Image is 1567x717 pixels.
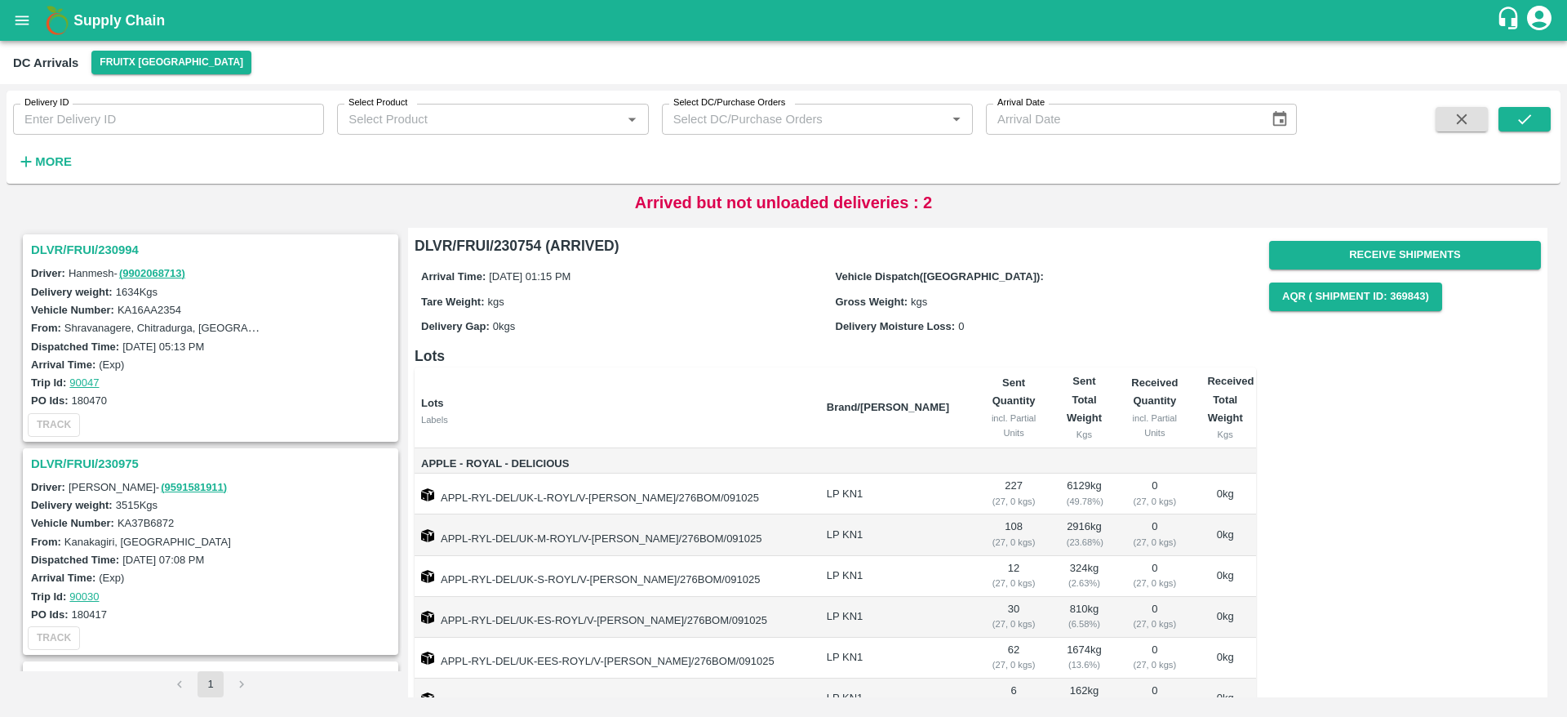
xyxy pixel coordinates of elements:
[667,109,920,130] input: Select DC/Purchase Orders
[1128,494,1181,509] div: ( 27, 0 kgs)
[1207,427,1243,442] div: Kgs
[1054,474,1116,514] td: 6129 kg
[986,104,1258,135] input: Arrival Date
[421,529,434,542] img: box
[635,190,933,215] p: Arrived but not unloaded deliveries : 2
[31,267,65,279] label: Driver:
[814,556,974,597] td: LP KN1
[69,481,229,493] span: [PERSON_NAME] -
[836,270,1044,283] label: Vehicle Dispatch([GEOGRAPHIC_DATA]):
[1067,617,1103,631] div: ( 6.58 %)
[415,638,814,679] td: APPL-RYL-DEL/UK-EES-ROYL/V-[PERSON_NAME]/276BOM/091025
[24,96,69,109] label: Delivery ID
[31,666,395,688] h3: DLVR/FRUI/230757
[1128,657,1181,672] div: ( 27, 0 kgs)
[1128,617,1181,631] div: ( 27, 0 kgs)
[974,597,1054,638] td: 30
[1115,597,1194,638] td: 0
[31,358,95,371] label: Arrival Time:
[421,488,434,501] img: box
[31,286,113,298] label: Delivery weight:
[13,148,76,176] button: More
[73,12,165,29] b: Supply Chain
[1128,411,1181,441] div: incl. Partial Units
[814,514,974,555] td: LP KN1
[1054,556,1116,597] td: 324 kg
[814,597,974,638] td: LP KN1
[69,590,99,603] a: 90030
[1067,494,1103,509] div: ( 49.78 %)
[118,517,174,529] label: KA37B6872
[415,234,1256,257] h6: DLVR/FRUI/230754 (ARRIVED)
[415,556,814,597] td: APPL-RYL-DEL/UK-S-ROYL/V-[PERSON_NAME]/276BOM/091025
[31,304,114,316] label: Vehicle Number:
[1067,427,1103,442] div: Kgs
[421,693,434,706] img: box
[31,481,65,493] label: Driver:
[673,96,785,109] label: Select DC/Purchase Orders
[988,411,1041,441] div: incl. Partial Units
[35,155,72,168] strong: More
[836,320,956,332] label: Delivery Moisture Loss:
[31,341,119,353] label: Dispatched Time:
[1054,638,1116,679] td: 1674 kg
[911,296,927,308] span: kgs
[1194,638,1256,679] td: 0 kg
[3,2,41,39] button: open drawer
[814,474,974,514] td: LP KN1
[1067,535,1103,550] div: ( 23.68 %)
[31,608,69,621] label: PO Ids:
[31,499,113,511] label: Delivery weight:
[1194,514,1256,555] td: 0 kg
[988,576,1041,590] div: ( 27, 0 kgs)
[1067,657,1103,672] div: ( 13.6 %)
[13,104,324,135] input: Enter Delivery ID
[1131,376,1178,407] b: Received Quantity
[1115,638,1194,679] td: 0
[974,556,1054,597] td: 12
[198,671,224,697] button: page 1
[421,296,485,308] label: Tare Weight:
[31,453,395,474] h3: DLVR/FRUI/230975
[1115,514,1194,555] td: 0
[421,652,434,665] img: box
[31,536,61,548] label: From:
[1269,241,1541,269] button: Receive Shipments
[493,320,515,332] span: 0 kgs
[69,376,99,389] a: 90047
[415,345,1256,367] h6: Lots
[31,554,119,566] label: Dispatched Time:
[827,401,949,413] b: Brand/[PERSON_NAME]
[1128,576,1181,590] div: ( 27, 0 kgs)
[621,109,642,130] button: Open
[958,320,964,332] span: 0
[988,535,1041,550] div: ( 27, 0 kgs)
[421,397,443,409] b: Lots
[421,570,434,583] img: box
[31,239,395,261] h3: DLVR/FRUI/230994
[988,494,1041,509] div: ( 27, 0 kgs)
[161,481,227,493] a: (9591581911)
[342,109,616,130] input: Select Product
[31,322,61,334] label: From:
[99,572,124,584] label: (Exp)
[164,671,257,697] nav: pagination navigation
[997,96,1045,109] label: Arrival Date
[1525,3,1554,38] div: account of current user
[116,286,158,298] label: 1634 Kgs
[1194,597,1256,638] td: 0 kg
[1207,375,1254,424] b: Received Total Weight
[116,499,158,511] label: 3515 Kgs
[1067,576,1103,590] div: ( 2.63 %)
[489,270,570,283] span: [DATE] 01:15 PM
[1115,556,1194,597] td: 0
[91,51,251,74] button: Select DC
[1067,375,1102,424] b: Sent Total Weight
[118,304,181,316] label: KA16AA2354
[1128,535,1181,550] div: ( 27, 0 kgs)
[415,597,814,638] td: APPL-RYL-DEL/UK-ES-ROYL/V-[PERSON_NAME]/276BOM/091025
[72,394,107,407] label: 180470
[421,412,814,427] div: Labels
[1194,474,1256,514] td: 0 kg
[119,267,185,279] a: (9902068713)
